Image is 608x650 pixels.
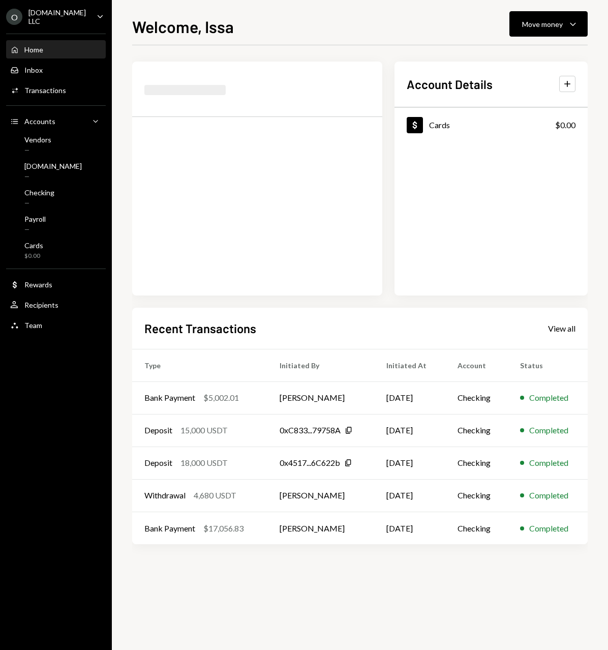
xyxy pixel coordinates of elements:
a: Rewards [6,275,106,293]
div: Bank Payment [144,522,195,535]
a: Team [6,316,106,334]
div: 18,000 USDT [180,457,228,469]
div: [DOMAIN_NAME] LLC [28,8,88,25]
div: Transactions [24,86,66,95]
th: Initiated By [267,349,374,381]
div: Withdrawal [144,489,186,501]
td: [DATE] [374,512,445,544]
td: [DATE] [374,479,445,512]
h2: Account Details [407,76,493,93]
th: Type [132,349,267,381]
div: Cards [24,241,43,250]
th: Initiated At [374,349,445,381]
td: Checking [445,512,508,544]
a: [DOMAIN_NAME]— [6,159,106,183]
div: $5,002.01 [203,392,239,404]
div: Deposit [144,424,172,436]
div: Accounts [24,117,55,126]
div: $0.00 [24,252,43,260]
div: — [24,146,51,155]
div: Team [24,321,42,330]
div: O [6,9,22,25]
h2: Recent Transactions [144,320,256,337]
div: Checking [24,188,54,197]
div: Cards [429,120,450,130]
a: Cards$0.00 [394,108,588,142]
div: Completed [529,457,568,469]
div: — [24,225,46,234]
h1: Welcome, Issa [132,16,234,37]
td: Checking [445,479,508,512]
div: Deposit [144,457,172,469]
td: [DATE] [374,414,445,447]
a: Transactions [6,81,106,99]
a: Recipients [6,296,106,314]
div: Completed [529,392,568,404]
td: [DATE] [374,447,445,479]
div: Inbox [24,66,43,74]
div: Home [24,45,43,54]
div: Vendors [24,135,51,144]
div: [DOMAIN_NAME] [24,162,82,170]
a: Accounts [6,112,106,130]
div: Completed [529,522,568,535]
a: Home [6,40,106,58]
td: [DATE] [374,381,445,414]
div: Rewards [24,280,52,289]
div: Bank Payment [144,392,195,404]
div: Recipients [24,301,58,309]
div: — [24,172,82,181]
a: Payroll— [6,212,106,236]
td: [PERSON_NAME] [267,512,374,544]
div: $17,056.83 [203,522,244,535]
td: [PERSON_NAME] [267,479,374,512]
a: Checking— [6,185,106,210]
a: Inbox [6,61,106,79]
button: Move money [509,11,588,37]
div: $0.00 [555,119,575,131]
div: Completed [529,489,568,501]
th: Status [508,349,588,381]
a: Vendors— [6,132,106,157]
th: Account [445,349,508,381]
div: 4,680 USDT [194,489,236,501]
div: Move money [522,19,563,29]
td: [PERSON_NAME] [267,381,374,414]
div: Completed [529,424,568,436]
div: 0x4517...6C622b [280,457,340,469]
td: Checking [445,447,508,479]
a: View all [548,322,575,334]
div: 15,000 USDT [180,424,228,436]
a: Cards$0.00 [6,238,106,262]
td: Checking [445,381,508,414]
div: Payroll [24,215,46,223]
div: View all [548,323,575,334]
div: — [24,199,54,208]
td: Checking [445,414,508,447]
div: 0xC833...79758A [280,424,341,436]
